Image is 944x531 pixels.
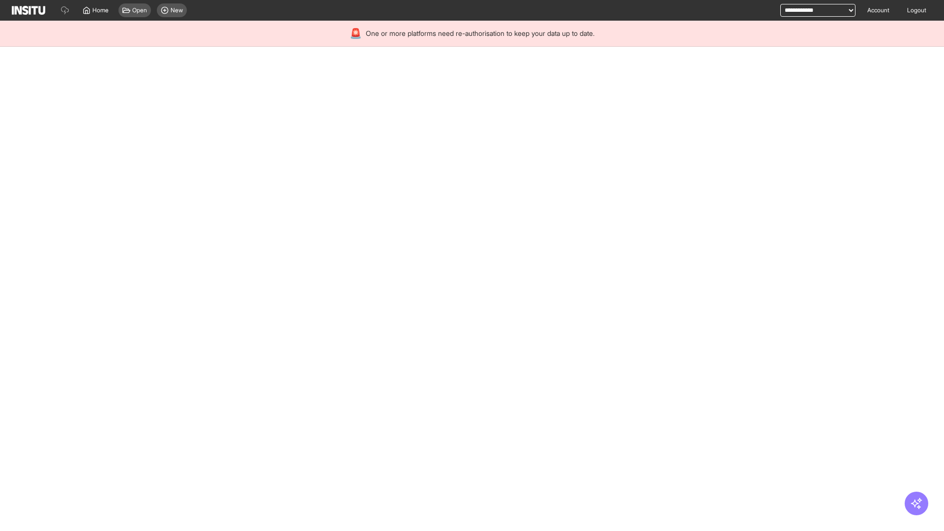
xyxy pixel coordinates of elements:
[171,6,183,14] span: New
[350,27,362,40] div: 🚨
[12,6,45,15] img: Logo
[366,29,594,38] span: One or more platforms need re-authorisation to keep your data up to date.
[132,6,147,14] span: Open
[92,6,109,14] span: Home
